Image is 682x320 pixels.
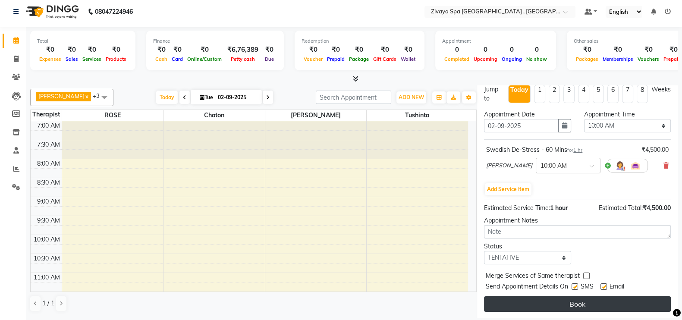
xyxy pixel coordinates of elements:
div: ₹6,76,389 [224,45,262,55]
div: Appointment Date [484,110,571,119]
div: ₹0 [574,45,600,55]
span: Voucher [302,56,325,62]
div: 11:00 AM [32,273,62,282]
div: 10:00 AM [32,235,62,244]
span: 1 hour [550,204,568,212]
input: yyyy-mm-dd [484,119,558,132]
span: Estimated Service Time: [484,204,550,212]
span: Expenses [37,56,63,62]
span: Packages [574,56,600,62]
div: 0 [524,45,549,55]
li: 3 [563,85,575,103]
div: 10:30 AM [32,254,62,263]
span: Merge Services of Same therapist [486,271,580,282]
div: Swedish De-Stress - 60 Mins [486,145,582,154]
div: Appointment Time [584,110,671,119]
span: SMS [581,282,594,293]
span: Package [347,56,371,62]
li: 6 [607,85,619,103]
div: ₹0 [600,45,635,55]
li: 8 [637,85,648,103]
span: 1 / 1 [42,299,54,308]
div: Jump to [484,85,505,103]
div: Total [37,38,129,45]
span: tushinta [367,110,468,121]
span: Send Appointment Details On [486,282,568,293]
div: ₹0 [262,45,277,55]
div: ₹0 [185,45,224,55]
span: [PERSON_NAME] [486,161,532,170]
span: 1 hr [573,147,582,153]
div: Therapist [31,110,62,119]
div: 0 [500,45,524,55]
li: 7 [622,85,633,103]
img: Interior.png [630,160,641,171]
small: for [567,147,582,153]
span: Vouchers [635,56,661,62]
div: Redemption [302,38,418,45]
button: Book [484,296,671,312]
div: ₹0 [63,45,80,55]
div: ₹0 [347,45,371,55]
div: ₹0 [153,45,170,55]
span: Sales [63,56,80,62]
button: Add Service Item [485,183,531,195]
span: ROSE [62,110,163,121]
div: 7:30 AM [35,140,62,149]
div: ₹0 [170,45,185,55]
div: Appointment [442,38,549,45]
img: Hairdresser.png [615,160,625,171]
span: Wallet [399,56,418,62]
div: ₹4,500.00 [641,145,669,154]
div: ₹0 [37,45,63,55]
span: Cash [153,56,170,62]
div: ₹0 [104,45,129,55]
span: [PERSON_NAME] [38,93,85,100]
button: ADD NEW [396,91,426,104]
div: Weeks [651,85,671,94]
span: Petty cash [229,56,257,62]
div: 8:00 AM [35,159,62,168]
div: ₹0 [325,45,347,55]
span: Estimated Total: [599,204,643,212]
span: Today [156,91,178,104]
div: 9:00 AM [35,197,62,206]
span: Products [104,56,129,62]
span: No show [524,56,549,62]
div: ₹0 [80,45,104,55]
span: Memberships [600,56,635,62]
span: Completed [442,56,471,62]
div: Status [484,242,571,251]
div: 9:30 AM [35,216,62,225]
span: choton [163,110,265,121]
div: ₹0 [371,45,399,55]
li: 5 [593,85,604,103]
input: Search Appointment [316,91,391,104]
span: Services [80,56,104,62]
li: 1 [534,85,545,103]
span: [PERSON_NAME] [265,110,367,121]
span: ADD NEW [399,94,424,100]
a: x [85,93,88,100]
div: ₹0 [302,45,325,55]
span: Email [610,282,624,293]
span: Card [170,56,185,62]
div: 0 [471,45,500,55]
span: Ongoing [500,56,524,62]
span: Prepaid [325,56,347,62]
div: ₹0 [635,45,661,55]
div: 7:00 AM [35,121,62,130]
div: Appointment Notes [484,216,671,225]
span: Due [263,56,276,62]
span: +3 [93,92,106,99]
div: Finance [153,38,277,45]
span: Online/Custom [185,56,224,62]
div: Today [510,85,528,94]
span: Tue [198,94,215,100]
span: Gift Cards [371,56,399,62]
input: 2025-09-02 [215,91,258,104]
span: ₹4,500.00 [643,204,671,212]
li: 4 [578,85,589,103]
div: 8:30 AM [35,178,62,187]
div: ₹0 [399,45,418,55]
